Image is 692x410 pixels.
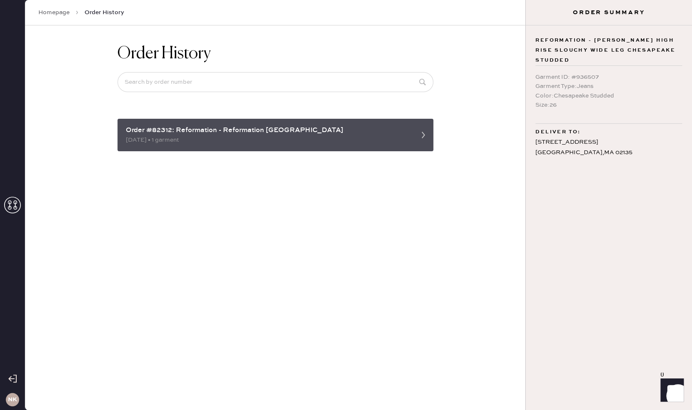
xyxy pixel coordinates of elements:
[85,8,124,17] span: Order History
[525,8,692,17] h3: Order Summary
[535,91,682,100] div: Color : Chesapeake Studded
[535,35,682,65] span: Reformation - [PERSON_NAME] High Rise Slouchy Wide Leg Chesapeake Studded
[535,72,682,82] div: Garment ID : # 936507
[117,72,433,92] input: Search by order number
[126,135,410,145] div: [DATE] • 1 garment
[8,397,17,402] h3: NK
[652,372,688,408] iframe: Front Chat
[535,82,682,91] div: Garment Type : Jeans
[117,44,211,64] h1: Order History
[535,127,580,137] span: Deliver to:
[535,137,682,158] div: [STREET_ADDRESS] [GEOGRAPHIC_DATA] , MA 02135
[126,125,410,135] div: Order #82312: Reformation - Reformation [GEOGRAPHIC_DATA]
[38,8,70,17] a: Homepage
[535,100,682,110] div: Size : 26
